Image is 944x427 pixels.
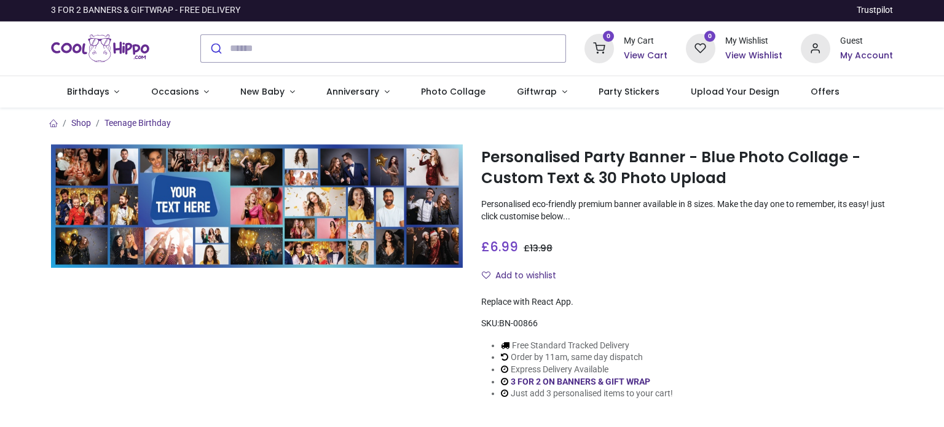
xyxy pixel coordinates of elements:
[482,271,490,280] i: Add to wishlist
[686,42,715,52] a: 0
[67,85,109,98] span: Birthdays
[691,85,779,98] span: Upload Your Design
[501,340,673,352] li: Free Standard Tracked Delivery
[725,50,782,62] a: View Wishlist
[530,242,553,254] span: 13.98
[517,85,557,98] span: Giftwrap
[225,76,311,108] a: New Baby
[51,76,135,108] a: Birthdays
[501,388,673,400] li: Just add 3 personalised items to your cart!
[704,31,716,42] sup: 0
[490,238,518,256] span: 6.99
[603,31,615,42] sup: 0
[51,31,149,66] img: Cool Hippo
[481,147,893,189] h1: Personalised Party Banner - Blue Photo Collage - Custom Text & 30 Photo Upload
[421,85,486,98] span: Photo Collage
[201,35,230,62] button: Submit
[104,118,171,128] a: Teenage Birthday
[624,50,667,62] a: View Cart
[151,85,199,98] span: Occasions
[481,238,518,256] span: £
[501,351,673,364] li: Order by 11am, same day dispatch
[326,85,379,98] span: Anniversary
[501,364,673,376] li: Express Delivery Available
[725,35,782,47] div: My Wishlist
[624,35,667,47] div: My Cart
[135,76,225,108] a: Occasions
[481,296,893,308] div: Replace with React App.
[481,318,893,330] div: SKU:
[51,31,149,66] a: Logo of Cool Hippo
[310,76,405,108] a: Anniversary
[599,85,659,98] span: Party Stickers
[524,242,553,254] span: £
[481,265,567,286] button: Add to wishlistAdd to wishlist
[481,198,893,222] p: Personalised eco-friendly premium banner available in 8 sizes. Make the day one to remember, its ...
[811,85,840,98] span: Offers
[857,4,893,17] a: Trustpilot
[51,144,463,268] img: Personalised Party Banner - Blue Photo Collage - Custom Text & 30 Photo Upload
[71,118,91,128] a: Shop
[511,377,650,386] a: 3 FOR 2 ON BANNERS & GIFT WRAP
[584,42,614,52] a: 0
[501,76,583,108] a: Giftwrap
[499,318,538,328] span: BN-00866
[240,85,285,98] span: New Baby
[840,35,893,47] div: Guest
[51,4,240,17] div: 3 FOR 2 BANNERS & GIFTWRAP - FREE DELIVERY
[840,50,893,62] a: My Account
